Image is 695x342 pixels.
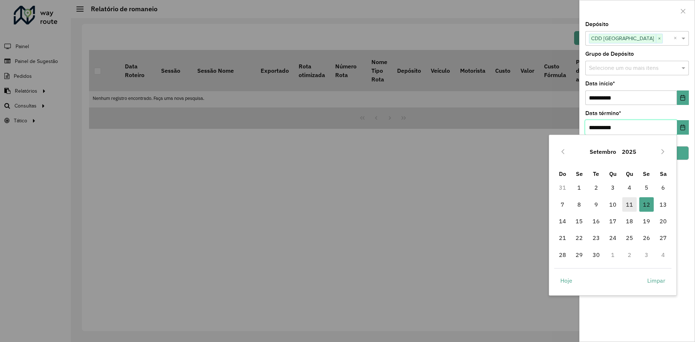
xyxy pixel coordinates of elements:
[656,34,662,43] span: ×
[572,197,586,212] span: 8
[655,179,671,196] td: 6
[587,213,604,229] td: 16
[656,180,670,195] span: 6
[638,213,655,229] td: 19
[619,143,639,160] button: Choose Year
[622,197,637,212] span: 11
[585,20,608,29] label: Depósito
[606,180,620,195] span: 3
[589,214,603,228] span: 16
[585,50,634,58] label: Grupo de Depósito
[622,231,637,245] span: 25
[657,146,669,157] button: Next Month
[587,196,604,213] td: 9
[554,273,578,288] button: Hoje
[606,214,620,228] span: 17
[605,229,621,246] td: 24
[605,179,621,196] td: 3
[589,34,656,43] span: CDD [GEOGRAPHIC_DATA]
[605,213,621,229] td: 17
[571,196,587,213] td: 8
[674,34,680,43] span: Clear all
[677,90,689,105] button: Choose Date
[559,170,566,177] span: Do
[585,109,621,118] label: Data término
[585,79,615,88] label: Data início
[638,179,655,196] td: 5
[572,231,586,245] span: 22
[660,170,667,177] span: Sa
[621,213,638,229] td: 18
[589,231,603,245] span: 23
[554,196,571,213] td: 7
[587,179,604,196] td: 2
[655,246,671,263] td: 4
[606,231,620,245] span: 24
[572,248,586,262] span: 29
[572,214,586,228] span: 15
[622,180,637,195] span: 4
[622,214,637,228] span: 18
[587,246,604,263] td: 30
[656,214,670,228] span: 20
[572,180,586,195] span: 1
[555,231,570,245] span: 21
[554,229,571,246] td: 21
[621,246,638,263] td: 2
[656,231,670,245] span: 27
[621,196,638,213] td: 11
[557,146,569,157] button: Previous Month
[655,196,671,213] td: 13
[587,143,619,160] button: Choose Month
[589,180,603,195] span: 2
[643,170,650,177] span: Se
[571,179,587,196] td: 1
[639,197,654,212] span: 12
[587,229,604,246] td: 23
[560,276,572,285] span: Hoje
[555,214,570,228] span: 14
[606,197,620,212] span: 10
[605,246,621,263] td: 1
[621,229,638,246] td: 25
[641,273,671,288] button: Limpar
[571,246,587,263] td: 29
[655,229,671,246] td: 27
[655,213,671,229] td: 20
[571,213,587,229] td: 15
[626,170,633,177] span: Qu
[621,179,638,196] td: 4
[656,197,670,212] span: 13
[589,248,603,262] span: 30
[593,170,599,177] span: Te
[639,180,654,195] span: 5
[638,246,655,263] td: 3
[638,229,655,246] td: 26
[638,196,655,213] td: 12
[639,231,654,245] span: 26
[647,276,665,285] span: Limpar
[549,135,677,295] div: Choose Date
[554,246,571,263] td: 28
[589,197,603,212] span: 9
[609,170,616,177] span: Qu
[554,179,571,196] td: 31
[576,170,583,177] span: Se
[677,120,689,135] button: Choose Date
[554,213,571,229] td: 14
[571,229,587,246] td: 22
[639,214,654,228] span: 19
[605,196,621,213] td: 10
[555,248,570,262] span: 28
[555,197,570,212] span: 7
